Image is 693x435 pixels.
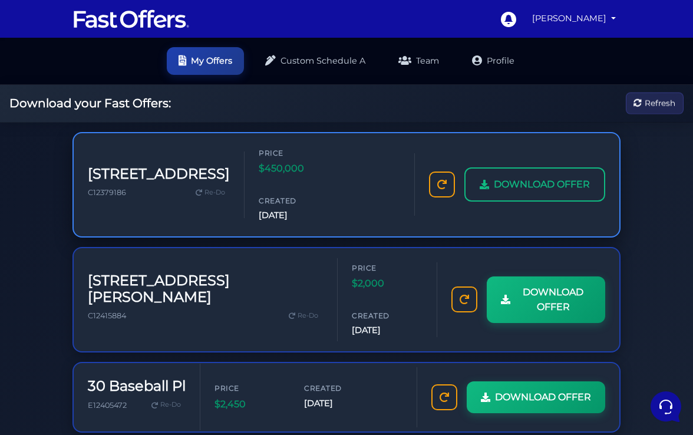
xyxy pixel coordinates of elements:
p: Hey, everything is back up and running! Sorry for the inconvenience. [49,99,181,111]
p: Help [183,343,198,354]
a: [PERSON_NAME] [527,7,621,30]
span: C12415884 [88,311,126,320]
span: Refresh [645,97,675,110]
p: Messages [101,343,135,354]
span: Price [214,383,285,394]
a: Profile [460,47,526,75]
img: dark [19,86,42,110]
h2: Download your Fast Offers: [9,96,171,110]
a: Re-Do [147,397,186,413]
span: $2,000 [352,276,423,291]
a: Fast Offers SupportHey, everything is back up and running! Sorry for the inconvenience.8mo ago [14,80,222,116]
span: [DATE] [259,209,329,222]
span: Re-Do [204,187,225,198]
span: Created [352,310,423,321]
button: Help [154,327,226,354]
a: Open Help Center [147,167,217,177]
button: Home [9,327,82,354]
span: Re-Do [298,311,318,321]
a: Re-Do [284,308,323,324]
h3: 30 Baseball Pl [88,378,186,395]
span: Fast Offers Support [49,85,181,97]
span: DOWNLOAD OFFER [495,390,591,405]
a: Team [387,47,451,75]
a: Re-Do [191,185,230,200]
iframe: Customerly Messenger Launcher [648,389,684,424]
a: My Offers [167,47,244,75]
span: DOWNLOAD OFFER [494,177,590,192]
span: Re-Do [160,400,181,410]
span: $2,450 [214,397,285,412]
span: $450,000 [259,161,329,176]
button: Messages [82,327,154,354]
span: Price [352,262,423,273]
a: DOWNLOAD OFFER [464,167,605,202]
span: Price [259,147,329,159]
span: [DATE] [304,397,375,410]
a: Custom Schedule A [253,47,377,75]
a: DOWNLOAD OFFER [487,276,605,323]
h2: Hello [PERSON_NAME] 👋 [9,9,198,47]
button: Start a Conversation [19,120,217,144]
span: Find an Answer [19,167,80,177]
p: 8mo ago [188,85,217,95]
a: DOWNLOAD OFFER [467,381,605,413]
p: Home [35,343,55,354]
input: Search for an Article... [27,193,193,205]
span: Created [304,383,375,394]
span: DOWNLOAD OFFER [515,285,591,315]
span: E12405472 [88,401,127,410]
h3: [STREET_ADDRESS][PERSON_NAME] [88,272,323,307]
span: Your Conversations [19,66,95,75]
span: [DATE] [352,324,423,337]
span: C12379186 [88,188,126,197]
a: See all [190,66,217,75]
h3: [STREET_ADDRESS] [88,166,230,183]
span: Start a Conversation [85,127,165,137]
span: Created [259,195,329,206]
button: Refresh [626,93,684,114]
